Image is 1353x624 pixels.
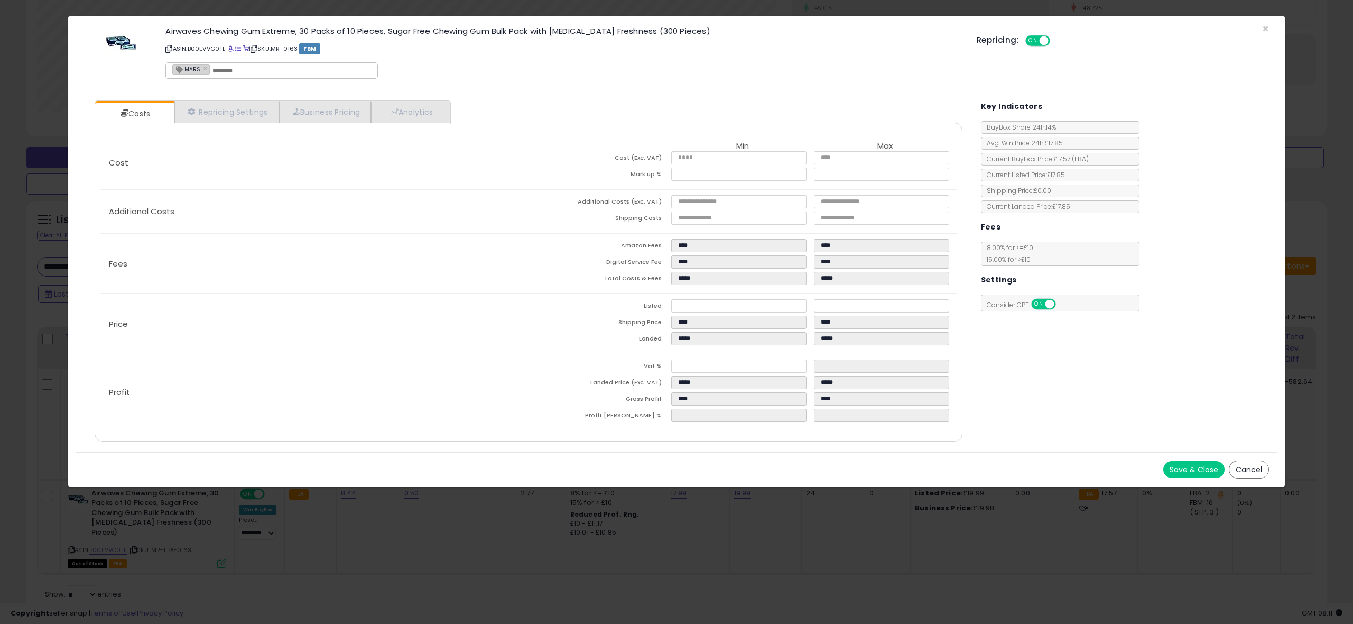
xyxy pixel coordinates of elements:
[1072,154,1089,163] span: ( FBA )
[529,316,671,332] td: Shipping Price
[165,40,961,57] p: ASIN: B00EVVG0TE | SKU: MR-0163
[529,255,671,272] td: Digital Service Fee
[105,27,137,59] img: 41KU-bXCi3L._SL60_.jpg
[95,103,173,124] a: Costs
[529,168,671,184] td: Mark up %
[1053,154,1089,163] span: £17.57
[529,272,671,288] td: Total Costs & Fees
[203,63,209,73] a: ×
[529,332,671,348] td: Landed
[981,255,1031,264] span: 15.00 % for > £10
[981,300,1070,309] span: Consider CPT:
[228,44,234,53] a: BuyBox page
[299,43,320,54] span: FBM
[529,195,671,212] td: Additional Costs (Exc. VAT)
[981,170,1065,179] span: Current Listed Price: £17.85
[977,36,1019,44] h5: Repricing:
[100,320,529,328] p: Price
[100,159,529,167] p: Cost
[981,221,1001,234] h5: Fees
[529,409,671,425] td: Profit [PERSON_NAME] %
[529,151,671,168] td: Cost (Exc. VAT)
[371,101,449,123] a: Analytics
[165,27,961,35] h3: Airwaves Chewing Gum Extreme, 30 Packs of 10 Pieces, Sugar Free Chewing Gum Bulk Pack with [MEDIC...
[279,101,372,123] a: Business Pricing
[529,239,671,255] td: Amazon Fees
[981,273,1017,287] h5: Settings
[981,100,1043,113] h5: Key Indicators
[529,212,671,228] td: Shipping Costs
[1163,461,1225,478] button: Save & Close
[529,392,671,409] td: Gross Profit
[981,186,1051,195] span: Shipping Price: £0.00
[981,123,1056,132] span: BuyBox Share 24h: 14%
[100,388,529,397] p: Profit
[174,101,279,123] a: Repricing Settings
[814,142,957,151] th: Max
[981,154,1089,163] span: Current Buybox Price:
[100,207,529,216] p: Additional Costs
[981,243,1033,264] span: 8.00 % for <= £10
[529,376,671,392] td: Landed Price (Exc. VAT)
[243,44,249,53] a: Your listing only
[235,44,241,53] a: All offer listings
[981,139,1063,148] span: Avg. Win Price 24h: £17.85
[100,260,529,268] p: Fees
[1026,36,1040,45] span: ON
[1054,300,1071,309] span: OFF
[1262,21,1269,36] span: ×
[1229,461,1269,479] button: Cancel
[529,360,671,376] td: Vat %
[671,142,814,151] th: Min
[1032,300,1045,309] span: ON
[173,65,200,74] span: MARS
[981,202,1070,211] span: Current Landed Price: £17.85
[1049,36,1065,45] span: OFF
[529,299,671,316] td: Listed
